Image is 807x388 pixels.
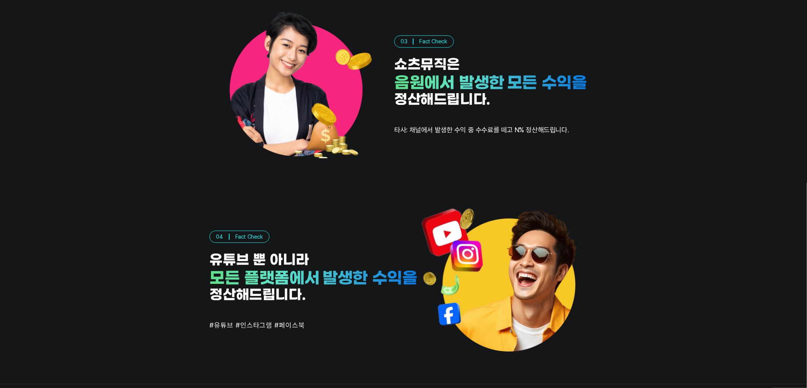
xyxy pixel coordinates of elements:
div: 04 Fact Check [209,231,269,243]
p: 타사: 채널에서 발생한 수익 중 수수료를 떼고 N% 정산해드립니다. [394,125,590,135]
h3: 쇼츠뮤직은 [394,57,590,72]
span: 모든 플랫폼에서 [209,269,417,287]
span: 음원에서 발생한 [394,73,587,92]
h3: 유튜브 뿐 아니라 [209,252,420,267]
span: 발생한 수익을 [322,269,417,287]
p: #유튜브 #인스타그램 #페이스북 [209,320,420,330]
div: 03 Fact Check [394,35,453,48]
span: 모든 수익을 [507,73,587,92]
h3: 정산해드립니다. [209,287,420,302]
img: fact [217,12,394,158]
img: fact [420,207,598,354]
h3: 정산해드립니다. [394,92,590,107]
